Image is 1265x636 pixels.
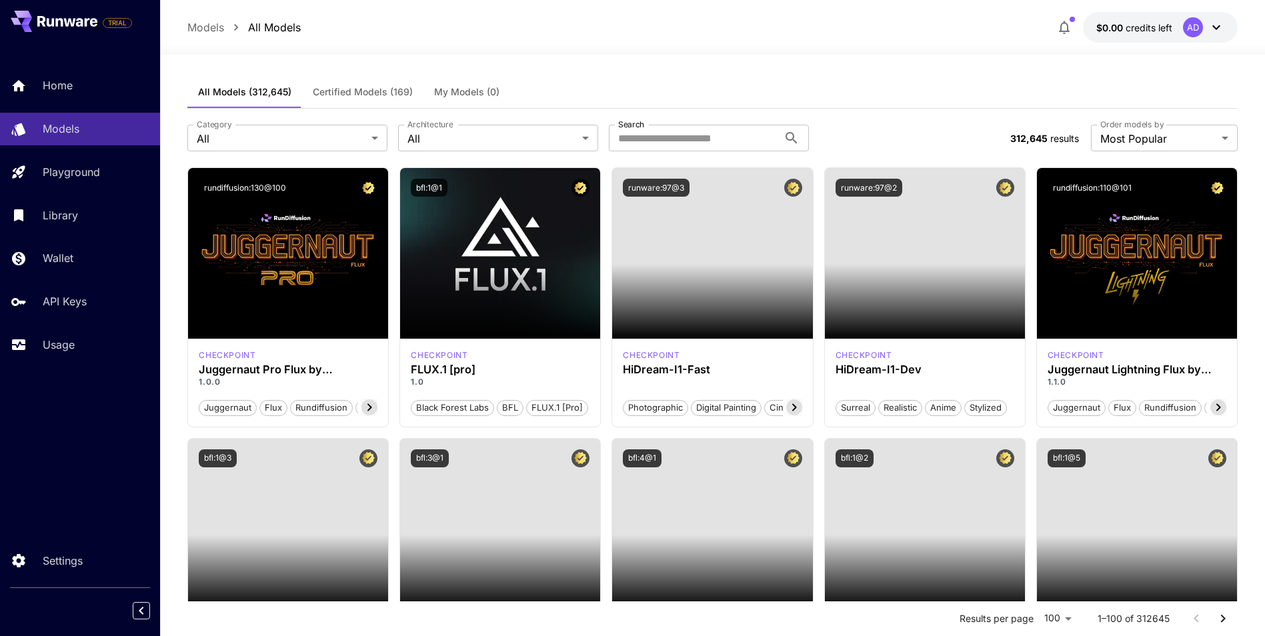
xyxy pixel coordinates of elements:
button: rundiffusion:110@101 [1048,179,1137,197]
button: bfl:4@1 [623,449,662,467]
p: API Keys [43,293,87,309]
label: Order models by [1100,119,1164,130]
span: Stylized [965,401,1006,415]
span: Digital Painting [692,401,761,415]
button: juggernaut [199,399,257,416]
button: $0.00AD [1083,12,1238,43]
button: Go to next page [1210,605,1236,632]
p: 1.0.0 [199,376,377,388]
div: Juggernaut Lightning Flux by RunDiffusion [1048,363,1226,376]
span: Most Popular [1100,131,1216,147]
nav: breadcrumb [187,19,301,35]
span: TRIAL [103,18,131,28]
h3: HiDream-I1-Fast [623,363,802,376]
label: Architecture [407,119,453,130]
button: Certified Model – Vetted for best performance and includes a commercial license. [571,449,589,467]
button: bfl:1@3 [199,449,237,467]
p: checkpoint [623,349,680,361]
button: bfl:1@1 [411,179,447,197]
div: fluxpro [411,349,467,361]
p: checkpoint [836,349,892,361]
button: bfl:3@1 [411,449,449,467]
button: Black Forest Labs [411,399,494,416]
span: results [1050,133,1079,144]
span: All [197,131,366,147]
h3: FLUX.1 [pro] [411,363,589,376]
p: 1–100 of 312645 [1098,612,1170,625]
button: runware:97@3 [623,179,690,197]
span: flux [260,401,287,415]
button: Anime [925,399,962,416]
div: HiDream Dev [836,349,892,361]
span: All [407,131,577,147]
button: runware:97@2 [836,179,902,197]
span: Certified Models (169) [313,86,413,98]
p: Settings [43,553,83,569]
div: Collapse sidebar [143,599,160,623]
button: juggernaut [1048,399,1106,416]
a: Models [187,19,224,35]
span: rundiffusion [291,401,352,415]
p: Usage [43,337,75,353]
button: pro [355,399,380,416]
p: Playground [43,164,100,180]
button: Certified Model – Vetted for best performance and includes a commercial license. [1208,179,1226,197]
button: rundiffusion [1139,399,1202,416]
span: flux [1109,401,1136,415]
span: Add your payment card to enable full platform functionality. [103,15,132,31]
button: schnell [1204,399,1245,416]
button: Stylized [964,399,1007,416]
span: rundiffusion [1140,401,1201,415]
h3: HiDream-I1-Dev [836,363,1014,376]
button: Digital Painting [691,399,762,416]
button: FLUX.1 [pro] [526,399,588,416]
p: Models [43,121,79,137]
span: credits left [1126,22,1172,33]
span: Black Forest Labs [411,401,493,415]
span: My Models (0) [434,86,499,98]
span: Photographic [623,401,688,415]
span: Surreal [836,401,875,415]
span: Anime [926,401,961,415]
button: Realistic [878,399,922,416]
button: rundiffusion:130@100 [199,179,291,197]
h3: Juggernaut Pro Flux by RunDiffusion [199,363,377,376]
div: AD [1183,17,1203,37]
button: Certified Model – Vetted for best performance and includes a commercial license. [571,179,589,197]
p: checkpoint [411,349,467,361]
button: bfl:1@5 [1048,449,1086,467]
span: Cinematic [765,401,815,415]
span: schnell [1205,401,1244,415]
button: Certified Model – Vetted for best performance and includes a commercial license. [784,449,802,467]
a: All Models [248,19,301,35]
span: juggernaut [199,401,256,415]
p: Results per page [960,612,1034,625]
p: Wallet [43,250,73,266]
button: Certified Model – Vetted for best performance and includes a commercial license. [359,449,377,467]
button: Certified Model – Vetted for best performance and includes a commercial license. [996,449,1014,467]
button: Certified Model – Vetted for best performance and includes a commercial license. [784,179,802,197]
span: FLUX.1 [pro] [527,401,587,415]
p: 1.0 [411,376,589,388]
span: Realistic [879,401,922,415]
button: rundiffusion [290,399,353,416]
button: Collapse sidebar [133,602,150,619]
button: flux [259,399,287,416]
div: HiDream Fast [623,349,680,361]
span: BFL [497,401,523,415]
p: checkpoint [1048,349,1104,361]
p: Home [43,77,73,93]
span: 312,645 [1010,133,1048,144]
button: Surreal [836,399,876,416]
button: Certified Model – Vetted for best performance and includes a commercial license. [996,179,1014,197]
p: checkpoint [199,349,255,361]
span: pro [356,401,379,415]
button: bfl:1@2 [836,449,874,467]
button: Photographic [623,399,688,416]
button: flux [1108,399,1136,416]
p: 1.1.0 [1048,376,1226,388]
button: Certified Model – Vetted for best performance and includes a commercial license. [359,179,377,197]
